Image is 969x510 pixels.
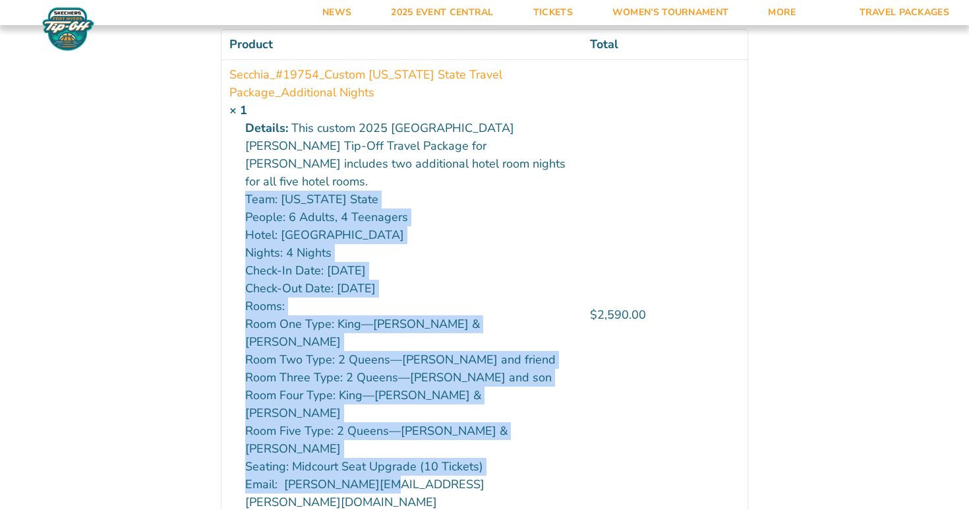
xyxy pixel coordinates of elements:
[40,7,97,51] img: Fort Myers Tip-Off
[245,119,288,137] strong: Details:
[245,191,574,476] p: Team: [US_STATE] State People: 6 Adults, 4 Teenagers Hotel: [GEOGRAPHIC_DATA] Nights: 4 Nights Ch...
[221,30,582,59] th: Product
[590,307,646,323] bdi: 2,590.00
[590,307,597,323] span: $
[245,119,574,191] p: This custom 2025 [GEOGRAPHIC_DATA][PERSON_NAME] Tip-Off Travel Package for [PERSON_NAME] includes...
[582,30,748,59] th: Total
[229,102,247,118] strong: × 1
[229,66,574,102] a: Secchia_#19754_Custom [US_STATE] State Travel Package_Additional Nights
